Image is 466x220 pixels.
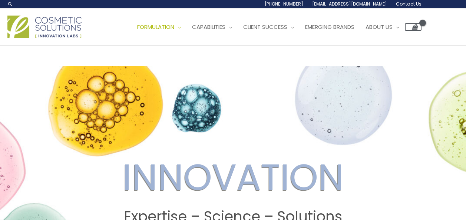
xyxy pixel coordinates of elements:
[312,1,387,7] span: [EMAIL_ADDRESS][DOMAIN_NAME]
[126,16,422,38] nav: Site Navigation
[265,1,303,7] span: [PHONE_NUMBER]
[7,156,459,199] h2: INNOVATION
[243,23,287,31] span: Client Success
[405,23,422,31] a: View Shopping Cart, empty
[238,16,300,38] a: Client Success
[7,16,82,38] img: Cosmetic Solutions Logo
[137,23,174,31] span: Formulation
[366,23,393,31] span: About Us
[7,1,13,7] a: Search icon link
[186,16,238,38] a: Capabilities
[396,1,422,7] span: Contact Us
[132,16,186,38] a: Formulation
[300,16,360,38] a: Emerging Brands
[192,23,225,31] span: Capabilities
[360,16,405,38] a: About Us
[305,23,354,31] span: Emerging Brands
